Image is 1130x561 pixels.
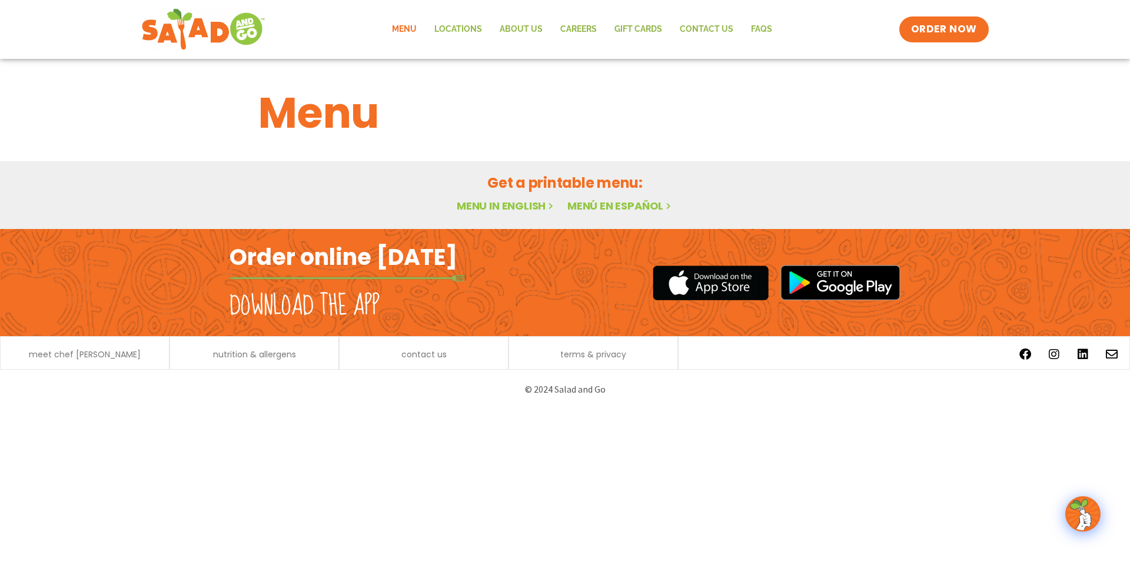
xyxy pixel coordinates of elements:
a: About Us [491,16,551,43]
a: Menu in English [457,198,556,213]
img: fork [230,275,465,281]
a: FAQs [742,16,781,43]
img: google_play [780,265,900,300]
nav: Menu [383,16,781,43]
h1: Menu [258,81,872,145]
a: Contact Us [671,16,742,43]
span: ORDER NOW [911,22,977,36]
p: © 2024 Salad and Go [235,381,895,397]
a: nutrition & allergens [213,350,296,358]
img: appstore [653,264,769,302]
a: Careers [551,16,606,43]
img: new-SAG-logo-768×292 [141,6,265,53]
a: contact us [401,350,447,358]
h2: Download the app [230,290,380,323]
a: Menú en español [567,198,673,213]
a: ORDER NOW [899,16,989,42]
h2: Get a printable menu: [258,172,872,193]
h2: Order online [DATE] [230,243,457,271]
a: Menu [383,16,426,43]
a: Locations [426,16,491,43]
a: terms & privacy [560,350,626,358]
a: meet chef [PERSON_NAME] [29,350,141,358]
img: wpChatIcon [1066,497,1099,530]
a: GIFT CARDS [606,16,671,43]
